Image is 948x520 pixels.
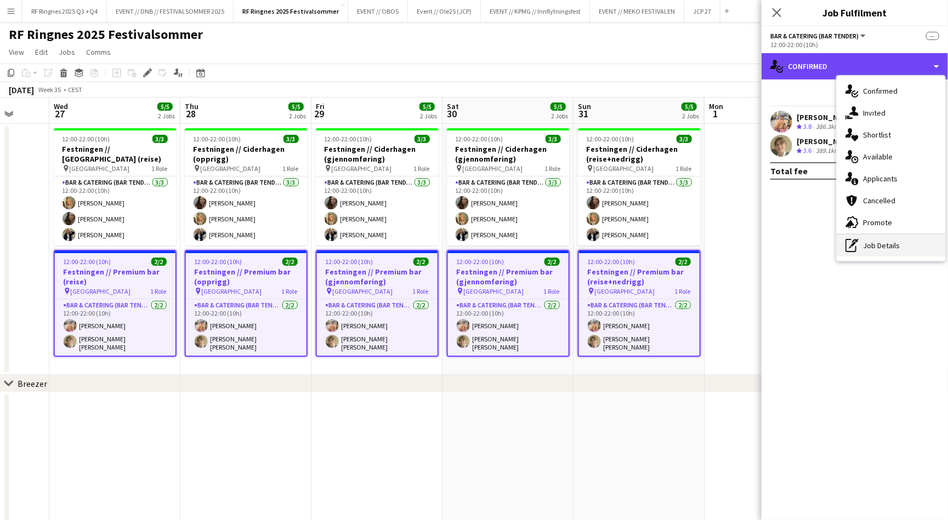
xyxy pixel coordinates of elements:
div: Shortlist [837,124,945,146]
h3: Festningen // Ciderhagen (reise+nedrigg) [578,144,701,164]
span: -- [926,32,939,40]
span: Comms [86,47,111,57]
h3: Festningen // Premium bar (reise) [55,267,175,287]
app-card-role: Bar & Catering (Bar Tender)3/312:00-22:00 (10h)[PERSON_NAME][PERSON_NAME][PERSON_NAME] [54,176,177,245]
span: 2/2 [413,258,429,266]
span: 1 Role [152,164,168,173]
span: 2/2 [544,258,560,266]
app-job-card: 12:00-22:00 (10h)3/3Festningen // Ciderhagen (gjennomføring) [GEOGRAPHIC_DATA]1 RoleBar & Caterin... [447,128,570,245]
h3: Festningen // Premium bar (gjennomføring) [317,267,438,287]
div: Breezer [18,378,47,389]
span: 1 Role [544,287,560,295]
app-card-role: Bar & Catering (Bar Tender)3/312:00-22:00 (10h)[PERSON_NAME][PERSON_NAME][PERSON_NAME] [316,176,439,245]
app-card-role: Bar & Catering (Bar Tender)3/312:00-22:00 (10h)[PERSON_NAME][PERSON_NAME][PERSON_NAME] [185,176,308,245]
app-card-role: Bar & Catering (Bar Tender)2/212:00-22:00 (10h)[PERSON_NAME][PERSON_NAME] [PERSON_NAME] [186,299,306,356]
button: EVENT // MEKO FESTIVALEN [590,1,684,22]
span: Mon [709,101,723,111]
span: Jobs [59,47,75,57]
span: View [9,47,24,57]
span: 1 Role [413,287,429,295]
span: 1 Role [545,164,561,173]
span: [GEOGRAPHIC_DATA] [333,287,393,295]
div: Confirmed [762,53,948,79]
span: Sat [447,101,459,111]
button: JCP 27 [684,1,720,22]
span: 5/5 [682,102,697,111]
app-card-role: Bar & Catering (Bar Tender)3/312:00-22:00 (10h)[PERSON_NAME][PERSON_NAME][PERSON_NAME] [578,176,701,245]
app-job-card: 12:00-22:00 (10h)2/2Festningen // Premium bar (gjennomføring) [GEOGRAPHIC_DATA]1 RoleBar & Cateri... [447,250,570,357]
span: [GEOGRAPHIC_DATA] [201,164,261,173]
app-job-card: 12:00-22:00 (10h)3/3Festningen // Ciderhagen (gjennomføring) [GEOGRAPHIC_DATA]1 RoleBar & Caterin... [316,128,439,245]
div: Job Details [837,235,945,256]
span: Sun [578,101,591,111]
span: Thu [185,101,198,111]
button: EVENT // DNB // FESTIVALSOMMER 2025 [107,1,234,22]
div: Cancelled [837,190,945,212]
button: RF Ringnes 2025 Festivalsommer [234,1,348,22]
h3: Festningen // [GEOGRAPHIC_DATA] (reise) [54,144,177,164]
div: 2 Jobs [289,112,306,120]
span: Edit [35,47,48,57]
app-card-role: Bar & Catering (Bar Tender)2/212:00-22:00 (10h)[PERSON_NAME][PERSON_NAME] [PERSON_NAME] [317,299,438,356]
app-job-card: 12:00-22:00 (10h)3/3Festningen // [GEOGRAPHIC_DATA] (reise) [GEOGRAPHIC_DATA]1 RoleBar & Catering... [54,128,177,245]
a: View [4,45,29,59]
app-card-role: Bar & Catering (Bar Tender)2/212:00-22:00 (10h)[PERSON_NAME][PERSON_NAME] [PERSON_NAME] [55,299,175,356]
span: [GEOGRAPHIC_DATA] [463,164,523,173]
span: Week 35 [36,85,64,94]
div: Promote [837,212,945,233]
span: 3/3 [546,135,561,143]
span: 3/3 [415,135,430,143]
span: 12:00-22:00 (10h) [194,135,241,143]
app-card-role: Bar & Catering (Bar Tender)2/212:00-22:00 (10h)[PERSON_NAME][PERSON_NAME] [PERSON_NAME] [448,299,569,356]
div: 12:00-22:00 (10h)2/2Festningen // Premium bar (reise) [GEOGRAPHIC_DATA]1 RoleBar & Catering (Bar ... [54,250,177,357]
span: 12:00-22:00 (10h) [457,258,504,266]
div: [DATE] [9,84,34,95]
span: 28 [183,107,198,120]
app-card-role: Bar & Catering (Bar Tender)2/212:00-22:00 (10h)[PERSON_NAME][PERSON_NAME] [PERSON_NAME] [579,299,700,356]
app-job-card: 12:00-22:00 (10h)3/3Festningen // Ciderhagen (reise+nedrigg) [GEOGRAPHIC_DATA]1 RoleBar & Caterin... [578,128,701,245]
span: Bar & Catering (Bar Tender) [770,32,859,40]
span: 12:00-22:00 (10h) [63,135,110,143]
h3: Festningen // Ciderhagen (gjennomføring) [316,144,439,164]
div: 2 Jobs [158,112,175,120]
button: EVENT // KPMG // Innflytningsfest [481,1,590,22]
span: [GEOGRAPHIC_DATA] [70,164,130,173]
span: 12:00-22:00 (10h) [456,135,503,143]
span: 1 Role [283,164,299,173]
span: 12:00-22:00 (10h) [325,135,372,143]
app-card-role: Bar & Catering (Bar Tender)3/312:00-22:00 (10h)[PERSON_NAME][PERSON_NAME][PERSON_NAME] [447,176,570,245]
span: 1 Role [675,287,691,295]
div: 2 Jobs [682,112,699,120]
span: 12:00-22:00 (10h) [195,258,242,266]
div: [PERSON_NAME] [PERSON_NAME] [797,136,915,146]
h3: Festningen // Premium bar (reise+nedrigg) [579,267,700,287]
span: 12:00-22:00 (10h) [588,258,635,266]
span: 5/5 [157,102,173,111]
button: RF Ringnes 2025 Q3 +Q4 [22,1,107,22]
span: 2/2 [282,258,298,266]
span: 3/3 [677,135,692,143]
h1: RF Ringnes 2025 Festivalsommer [9,26,203,43]
h3: Festningen // Premium bar (gjennomføring) [448,267,569,287]
span: 1 Role [151,287,167,295]
button: Bar & Catering (Bar Tender) [770,32,867,40]
span: 1 Role [676,164,692,173]
span: Wed [54,101,68,111]
span: 29 [314,107,325,120]
button: Event // Ole25 (JCP) [408,1,481,22]
span: 1 [707,107,723,120]
h3: Festningen // Ciderhagen (gjennomføring) [447,144,570,164]
span: [GEOGRAPHIC_DATA] [332,164,392,173]
span: 30 [445,107,459,120]
h3: Festningen // Premium bar (opprigg) [186,267,306,287]
app-job-card: 12:00-22:00 (10h)2/2Festningen // Premium bar (reise+nedrigg) [GEOGRAPHIC_DATA]1 RoleBar & Cateri... [578,250,701,357]
div: 386.3km [814,122,842,132]
span: 3.8 [803,122,811,130]
div: Invited [837,102,945,124]
span: 27 [52,107,68,120]
app-job-card: 12:00-22:00 (10h)3/3Festningen // Ciderhagen (opprigg) [GEOGRAPHIC_DATA]1 RoleBar & Catering (Bar... [185,128,308,245]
